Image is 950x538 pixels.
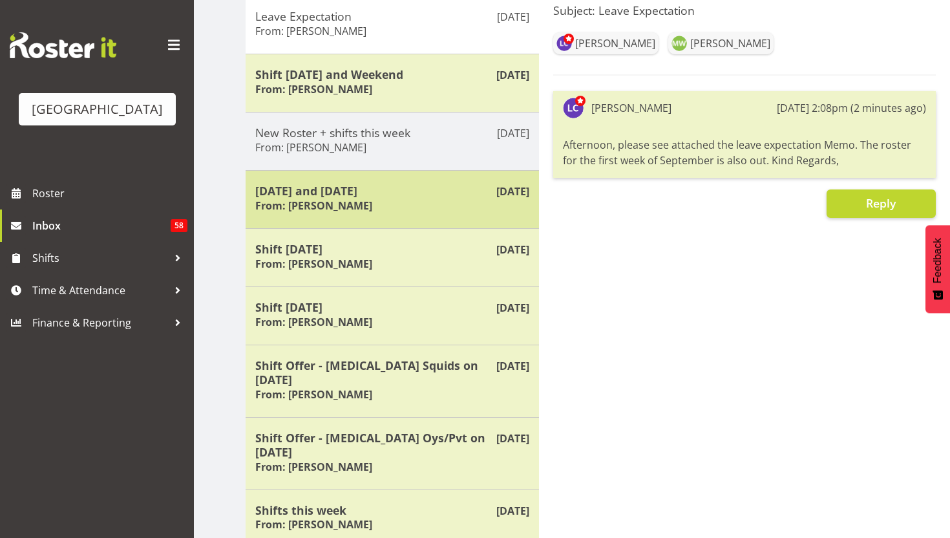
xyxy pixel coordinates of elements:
[255,503,529,517] h5: Shifts this week
[255,460,372,473] h6: From: [PERSON_NAME]
[591,100,671,116] div: [PERSON_NAME]
[563,134,926,171] div: Afternoon, please see attached the leave expectation Memo. The roster for the first week of Septe...
[497,9,529,25] p: [DATE]
[171,219,187,232] span: 58
[32,248,168,268] span: Shifts
[777,100,926,116] div: [DATE] 2:08pm (2 minutes ago)
[255,242,529,256] h5: Shift [DATE]
[496,503,529,519] p: [DATE]
[255,67,529,81] h5: Shift [DATE] and Weekend
[563,98,584,118] img: laurie-cook11580.jpg
[32,216,171,235] span: Inbox
[255,300,529,314] h5: Shift [DATE]
[496,358,529,374] p: [DATE]
[827,189,936,218] button: Reply
[32,100,163,119] div: [GEOGRAPHIC_DATA]
[32,184,187,203] span: Roster
[690,36,770,51] div: [PERSON_NAME]
[496,67,529,83] p: [DATE]
[255,431,529,459] h5: Shift Offer - [MEDICAL_DATA] Oys/Pvt on [DATE]
[255,141,366,154] h6: From: [PERSON_NAME]
[255,199,372,212] h6: From: [PERSON_NAME]
[32,281,168,300] span: Time & Attendance
[10,32,116,58] img: Rosterit website logo
[32,313,168,332] span: Finance & Reporting
[866,195,896,211] span: Reply
[255,358,529,387] h5: Shift Offer - [MEDICAL_DATA] Squids on [DATE]
[255,9,529,23] h5: Leave Expectation
[497,125,529,141] p: [DATE]
[671,36,687,51] img: maddie-wills8738.jpg
[255,518,372,531] h6: From: [PERSON_NAME]
[255,184,529,198] h5: [DATE] and [DATE]
[255,316,372,328] h6: From: [PERSON_NAME]
[925,225,950,313] button: Feedback - Show survey
[496,242,529,257] p: [DATE]
[255,125,529,140] h5: New Roster + shifts this week
[556,36,572,51] img: laurie-cook11580.jpg
[255,25,366,38] h6: From: [PERSON_NAME]
[255,83,372,96] h6: From: [PERSON_NAME]
[496,184,529,199] p: [DATE]
[255,257,372,270] h6: From: [PERSON_NAME]
[575,36,655,51] div: [PERSON_NAME]
[496,300,529,316] p: [DATE]
[255,388,372,401] h6: From: [PERSON_NAME]
[496,431,529,446] p: [DATE]
[932,238,944,283] span: Feedback
[553,3,936,17] h5: Subject: Leave Expectation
